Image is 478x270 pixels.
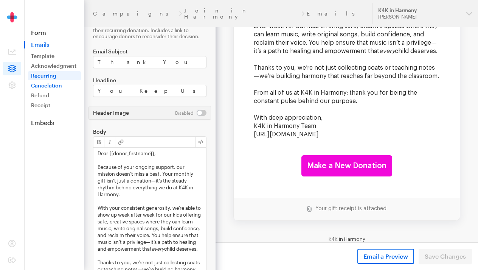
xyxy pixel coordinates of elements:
[38,67,224,84] p: From all of us at K4K in Harmony: thank you for being the constant pulse behind our purpose.
[164,27,179,33] em: every
[38,101,224,109] p: K4K in Harmony Team
[93,137,104,147] button: Strong (Cmd + B)
[98,204,202,252] p: With your consistent generosity, we’re able to show up week after week for our kids offering safe...
[38,109,224,117] p: [URL][DOMAIN_NAME]
[28,61,81,70] a: Acknowledgment
[195,137,206,147] button: View HTML
[363,252,408,261] span: Email a Preview
[24,41,84,48] span: Emails
[93,77,206,83] label: Headline
[96,184,171,191] td: Your gift receipt is attached
[357,249,414,264] button: Email a Preview
[28,52,81,61] a: Template
[378,14,460,20] div: [PERSON_NAME]
[372,3,478,24] button: K4K in Harmony [PERSON_NAME]
[104,137,115,147] button: Emphasis (Cmd + I)
[93,129,206,135] label: Body
[93,110,129,116] div: Header Image
[86,134,177,155] a: Make a New Donation
[184,8,299,20] a: Join in Harmony
[24,29,84,36] a: Form
[98,164,202,198] p: Because of your ongoing support, our mission doesn’t miss a beat. Your monthly gift isn’t just a ...
[28,101,81,110] a: Receipt
[378,7,460,14] div: K4K in Harmony
[28,81,81,90] a: Cancelation
[93,21,206,39] p: This email is sent to donors when a donor cancels their recurring donation. Includes a link to en...
[152,246,164,252] em: every
[38,42,224,59] p: Thanks to you, we’re not just collecting coats or teaching notes—we’re building harmony that reac...
[24,119,84,126] a: Embeds
[115,137,126,147] button: Link
[98,150,202,157] p: Dear {{donor_firstname}},
[113,215,150,220] span: K4K in Harmony
[28,91,81,100] a: Refund
[93,48,206,55] label: Email Subject
[93,11,177,17] a: Campaigns
[28,71,81,80] a: Recurring
[38,92,224,101] p: With deep appreciation,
